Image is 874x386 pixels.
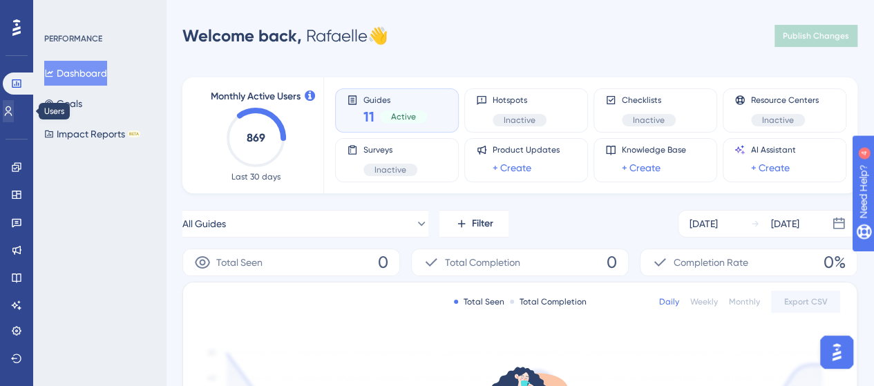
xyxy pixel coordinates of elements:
span: 11 [363,107,374,126]
span: Hotspots [493,95,547,106]
div: Monthly [729,296,760,307]
span: Filter [472,215,493,232]
span: All Guides [182,215,226,232]
span: Checklists [622,95,676,106]
button: Export CSV [771,291,840,313]
span: Export CSV [784,296,828,307]
span: Resource Centers [751,95,819,106]
div: [DATE] [771,215,799,232]
span: Total Completion [445,254,520,271]
a: + Create [493,160,531,176]
button: Dashboard [44,61,107,86]
button: Impact ReportsBETA [44,122,140,146]
span: Active [391,111,416,122]
span: 0% [824,251,846,273]
a: + Create [751,160,790,176]
button: All Guides [182,210,428,238]
span: Need Help? [32,3,86,20]
span: Inactive [633,115,665,126]
span: Total Seen [216,254,263,271]
div: BETA [128,131,140,137]
div: Daily [659,296,679,307]
span: Inactive [504,115,535,126]
div: PERFORMANCE [44,33,102,44]
text: 869 [247,131,265,144]
span: 0 [378,251,388,273]
span: Product Updates [493,144,560,155]
div: 4 [96,7,100,18]
span: Guides [363,95,427,104]
span: Publish Changes [783,30,849,41]
span: 0 [607,251,617,273]
button: Goals [44,91,82,116]
button: Filter [439,210,509,238]
div: Total Seen [454,296,504,307]
button: Publish Changes [775,25,857,47]
span: Monthly Active Users [211,88,301,105]
a: + Create [622,160,661,176]
span: Inactive [374,164,406,175]
span: Last 30 days [231,171,281,182]
span: Completion Rate [674,254,748,271]
div: Total Completion [510,296,587,307]
span: AI Assistant [751,144,796,155]
span: Welcome back, [182,26,302,46]
span: Inactive [762,115,794,126]
span: Knowledge Base [622,144,686,155]
iframe: UserGuiding AI Assistant Launcher [816,331,857,373]
span: Surveys [363,144,417,155]
div: Rafaelle 👋 [182,25,388,47]
div: Weekly [690,296,718,307]
div: [DATE] [690,215,718,232]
